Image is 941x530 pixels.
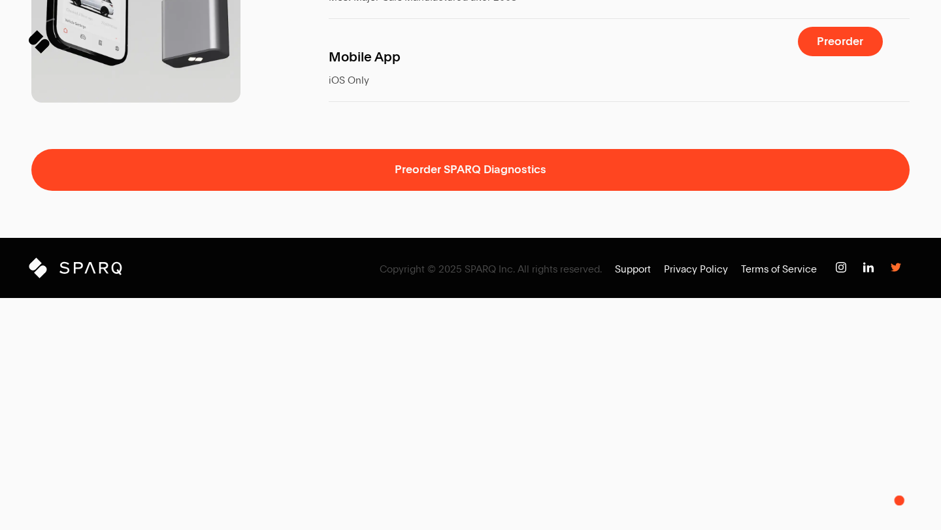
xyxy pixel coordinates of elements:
a: Privacy Policy [664,263,728,276]
span: Copyright © 2025 SPARQ Inc. All rights reserved. [380,263,602,276]
span: iOS Only [329,74,851,88]
img: Instagram [836,262,846,273]
span: Preorder SPARQ Diagnostics [395,164,546,176]
a: Terms of Service [741,263,817,276]
a: Support [615,263,651,276]
img: Instagram [863,262,874,273]
span: Mobile App [329,50,401,64]
span: iOS Only [329,74,369,88]
button: Preorder SPARQ Diagnostics [31,149,910,191]
span: Preorder [817,36,863,48]
img: Instagram [891,262,901,273]
button: Preorder a SPARQ Diagnostics Device [798,27,883,56]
